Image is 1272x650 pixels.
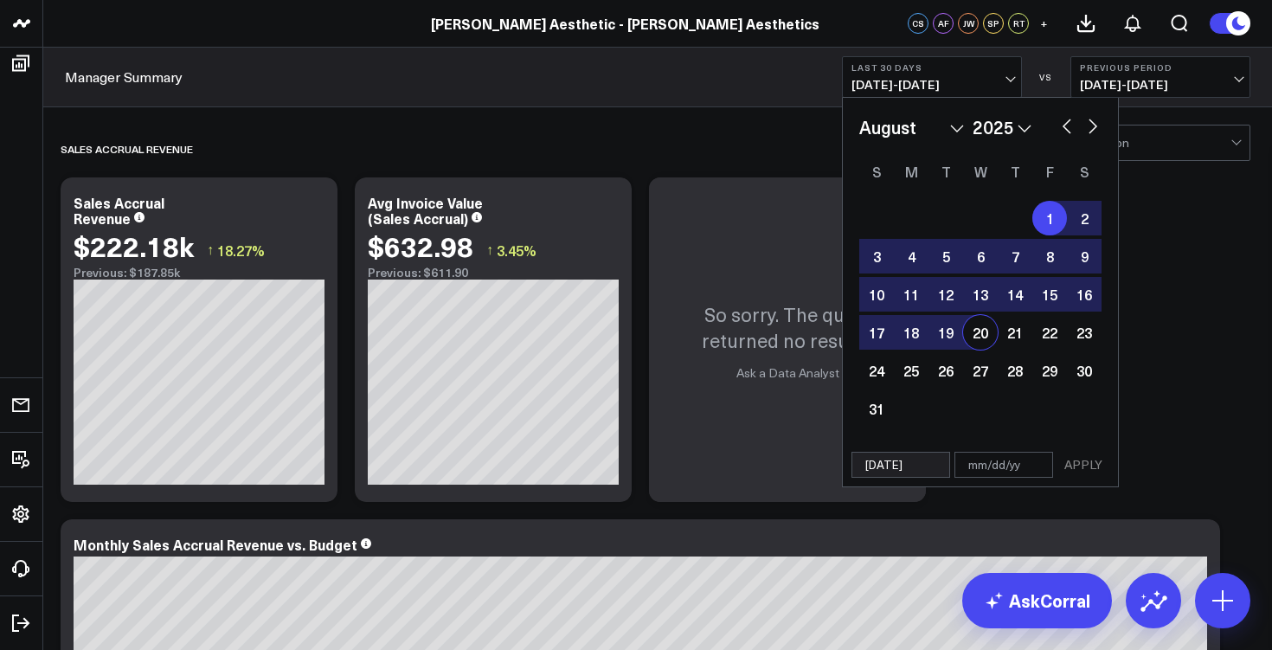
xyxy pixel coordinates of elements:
[1031,72,1062,82] div: VS
[851,452,950,478] input: mm/dd/yy
[1080,78,1241,92] span: [DATE] - [DATE]
[497,241,536,260] span: 3.45%
[908,13,928,34] div: CS
[962,573,1112,628] a: AskCorral
[894,158,928,185] div: Monday
[1040,17,1048,29] span: +
[1067,158,1102,185] div: Saturday
[74,230,194,261] div: $222.18k
[74,193,164,228] div: Sales Accrual Revenue
[1070,56,1250,98] button: Previous Period[DATE]-[DATE]
[859,158,894,185] div: Sunday
[368,193,483,228] div: Avg Invoice Value (Sales Accrual)
[842,56,1022,98] button: Last 30 Days[DATE]-[DATE]
[1057,452,1109,478] button: APPLY
[851,62,1012,73] b: Last 30 Days
[666,301,909,353] p: So sorry. The query returned no results.
[1080,62,1241,73] b: Previous Period
[1008,13,1029,34] div: RT
[217,241,265,260] span: 18.27%
[998,158,1032,185] div: Thursday
[963,158,998,185] div: Wednesday
[933,13,954,34] div: AF
[1032,158,1067,185] div: Friday
[954,452,1053,478] input: mm/dd/yy
[61,129,193,169] div: Sales Accrual Revenue
[65,68,183,87] a: Manager Summary
[851,78,1012,92] span: [DATE] - [DATE]
[1033,13,1054,34] button: +
[207,239,214,261] span: ↑
[368,230,473,261] div: $632.98
[431,14,819,33] a: [PERSON_NAME] Aesthetic - [PERSON_NAME] Aesthetics
[74,266,324,280] div: Previous: $187.85k
[928,158,963,185] div: Tuesday
[74,535,357,554] div: Monthly Sales Accrual Revenue vs. Budget
[736,364,839,381] a: Ask a Data Analyst
[983,13,1004,34] div: SP
[958,13,979,34] div: JW
[486,239,493,261] span: ↑
[368,266,619,280] div: Previous: $611.90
